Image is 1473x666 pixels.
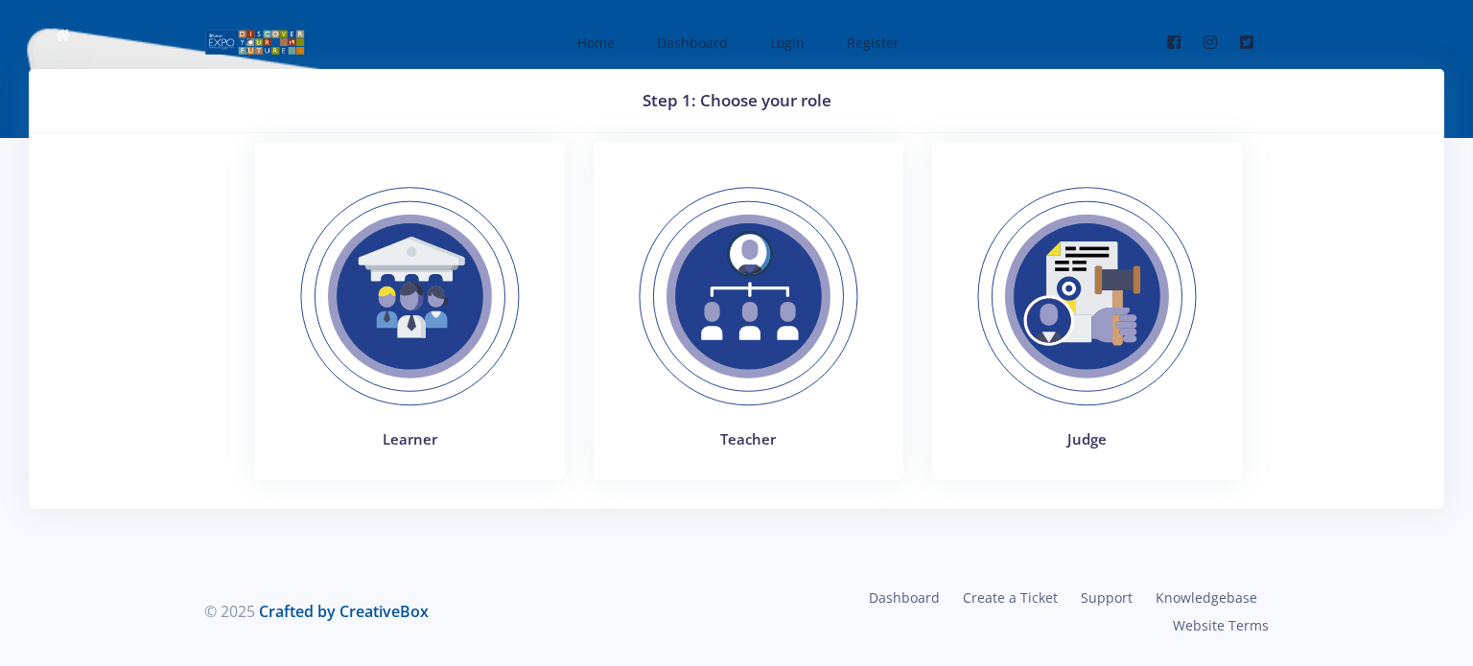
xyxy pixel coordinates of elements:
[577,34,615,52] span: Home
[955,165,1219,428] img: Judges
[1144,584,1269,611] a: Knowledgebase
[204,28,305,57] img: logo01.png
[657,34,728,52] span: Dashboard
[828,17,915,68] a: Register
[617,165,880,428] img: Teacher
[241,142,579,510] a: Learner Learner
[847,34,900,52] span: Register
[617,428,880,450] h4: Teacher
[918,142,1256,510] a: Judges Judge
[751,17,820,68] a: Login
[579,142,918,510] a: Teacher Teacher
[1156,588,1257,607] span: Knowledgebase
[259,601,429,622] a: Crafted by CreativeBox
[770,34,805,52] span: Login
[278,165,542,428] img: Learner
[955,428,1219,450] h4: Judge
[638,17,743,68] a: Dashboard
[1069,584,1144,611] a: Support
[204,600,722,623] div: © 2025
[558,17,630,68] a: Home
[52,88,1421,113] h3: Step 1: Choose your role
[278,428,542,450] h4: Learner
[857,584,951,611] a: Dashboard
[1161,611,1269,639] a: Website Terms
[951,584,1069,611] a: Create a Ticket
